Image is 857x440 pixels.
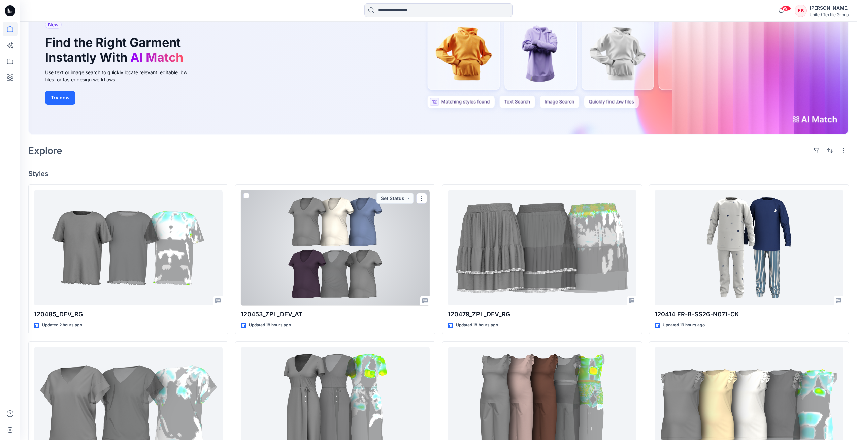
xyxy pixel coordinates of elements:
[795,5,807,17] div: EB
[45,91,75,105] button: Try now
[45,35,187,64] h1: Find the Right Garment Instantly With
[42,322,82,329] p: Updated 2 hours ago
[448,310,636,319] p: 120479_ZPL_DEV_RG
[28,145,62,156] h2: Explore
[655,190,843,306] a: 120414 FR-B-SS26-N071-CK
[249,322,291,329] p: Updated 18 hours ago
[28,170,849,178] h4: Styles
[456,322,498,329] p: Updated 18 hours ago
[48,21,59,29] span: New
[810,4,849,12] div: [PERSON_NAME]
[241,190,429,306] a: 120453_ZPL_DEV_AT
[34,190,223,306] a: 120485_DEV_RG
[130,50,183,65] span: AI Match
[810,12,849,17] div: United Textile Group
[45,69,197,83] div: Use text or image search to quickly locate relevant, editable .bw files for faster design workflows.
[241,310,429,319] p: 120453_ZPL_DEV_AT
[655,310,843,319] p: 120414 FR-B-SS26-N071-CK
[663,322,705,329] p: Updated 19 hours ago
[781,6,791,11] span: 99+
[448,190,636,306] a: 120479_ZPL_DEV_RG
[34,310,223,319] p: 120485_DEV_RG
